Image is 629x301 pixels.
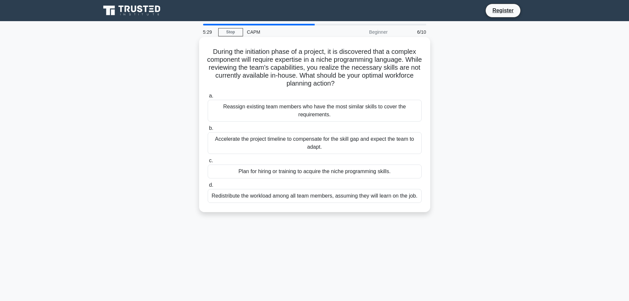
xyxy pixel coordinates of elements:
div: Plan for hiring or training to acquire the niche programming skills. [208,165,422,178]
span: c. [209,158,213,163]
a: Register [488,6,517,15]
div: 6/10 [392,25,430,39]
h5: During the initiation phase of a project, it is discovered that a complex component will require ... [207,48,422,88]
span: d. [209,182,213,188]
div: CAPM [243,25,334,39]
div: 5:29 [199,25,218,39]
div: Reassign existing team members who have the most similar skills to cover the requirements. [208,100,422,122]
a: Stop [218,28,243,36]
div: Redistribute the workload among all team members, assuming they will learn on the job. [208,189,422,203]
span: a. [209,93,213,98]
div: Accelerate the project timeline to compensate for the skill gap and expect the team to adapt. [208,132,422,154]
div: Beginner [334,25,392,39]
span: b. [209,125,213,131]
